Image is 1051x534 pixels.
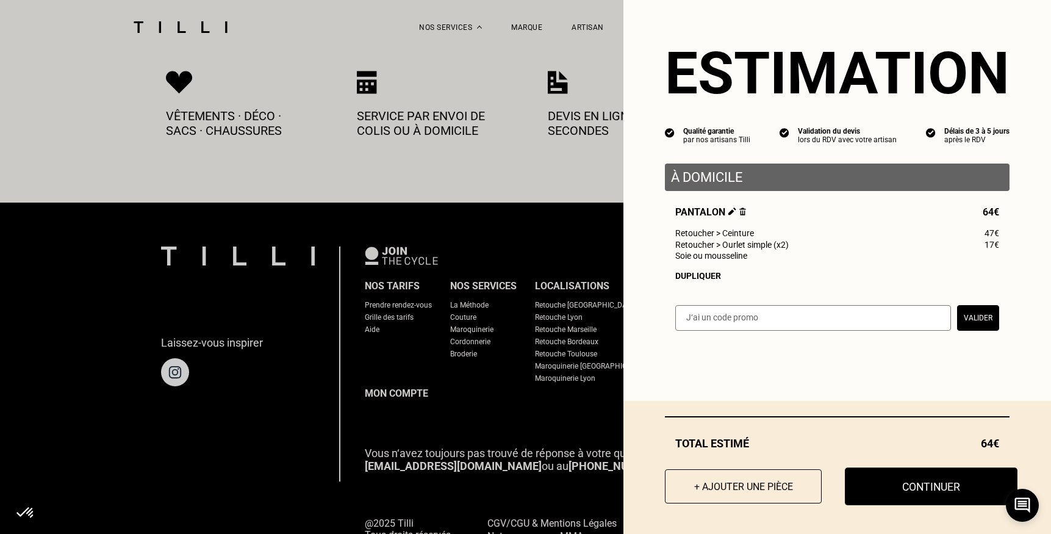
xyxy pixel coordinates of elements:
span: Retoucher > Ceinture [675,228,754,238]
button: + Ajouter une pièce [665,469,822,503]
span: 64€ [981,437,999,450]
button: Valider [957,305,999,331]
div: Délais de 3 à 5 jours [944,127,1010,135]
p: À domicile [671,170,1003,185]
span: 47€ [985,228,999,238]
div: Validation du devis [798,127,897,135]
img: icon list info [780,127,789,138]
div: Dupliquer [675,271,999,281]
span: Retoucher > Ourlet simple (x2) [675,240,789,250]
section: Estimation [665,39,1010,107]
input: J‘ai un code promo [675,305,951,331]
img: Éditer [728,207,736,215]
div: lors du RDV avec votre artisan [798,135,897,144]
div: par nos artisans Tilli [683,135,750,144]
div: Total estimé [665,437,1010,450]
div: après le RDV [944,135,1010,144]
img: Supprimer [739,207,746,215]
img: icon list info [926,127,936,138]
button: Continuer [845,467,1017,505]
span: Pantalon [675,206,746,218]
span: 64€ [983,206,999,218]
span: 17€ [985,240,999,250]
img: icon list info [665,127,675,138]
div: Qualité garantie [683,127,750,135]
span: Soie ou mousseline [675,251,747,261]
